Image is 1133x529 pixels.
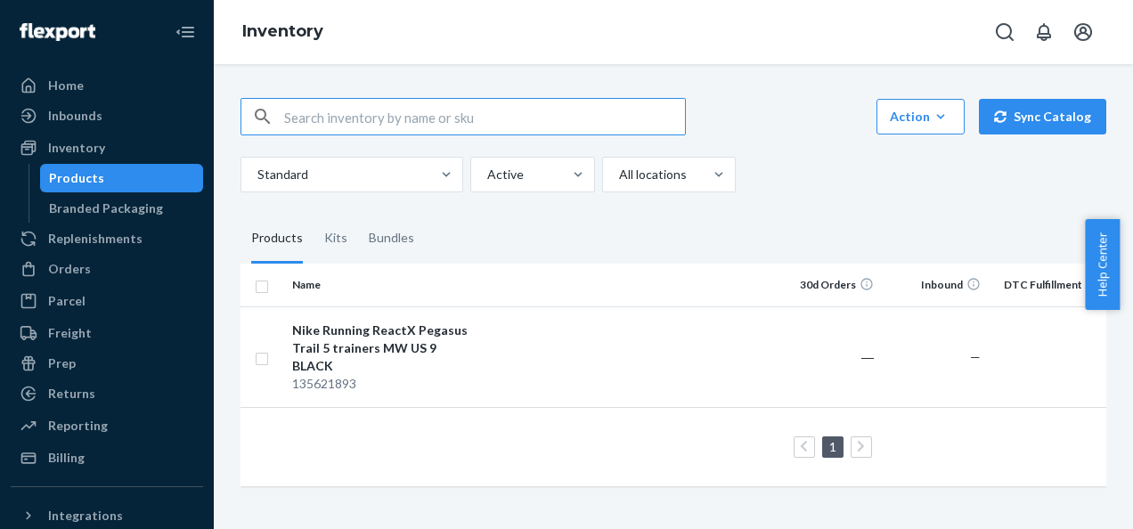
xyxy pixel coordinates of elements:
[292,375,478,393] div: 135621893
[881,264,988,306] th: Inbound
[485,166,487,183] input: Active
[20,23,95,41] img: Flexport logo
[988,306,1121,407] td: 4
[40,164,204,192] a: Products
[48,354,76,372] div: Prep
[48,417,108,435] div: Reporting
[774,306,881,407] td: ―
[774,264,881,306] th: 30d Orders
[988,264,1121,306] th: DTC Fulfillment
[970,349,981,364] span: —
[285,264,485,306] th: Name
[48,385,95,403] div: Returns
[48,139,105,157] div: Inventory
[1026,14,1062,50] button: Open notifications
[979,99,1106,134] button: Sync Catalog
[40,194,204,223] a: Branded Packaging
[826,439,840,454] a: Page 1 is your current page
[48,107,102,125] div: Inbounds
[11,444,203,472] a: Billing
[324,214,347,264] div: Kits
[48,507,123,525] div: Integrations
[48,292,86,310] div: Parcel
[242,21,323,41] a: Inventory
[251,214,303,264] div: Products
[1065,14,1101,50] button: Open account menu
[256,166,257,183] input: Standard
[11,319,203,347] a: Freight
[292,321,478,375] div: Nike Running ReactX Pegasus Trail 5 trainers MW US 9 BLACK
[11,255,203,283] a: Orders
[11,134,203,162] a: Inventory
[1085,219,1120,310] button: Help Center
[49,199,163,217] div: Branded Packaging
[987,14,1023,50] button: Open Search Box
[11,411,203,440] a: Reporting
[49,169,104,187] div: Products
[11,71,203,100] a: Home
[11,379,203,408] a: Returns
[11,102,203,130] a: Inbounds
[876,99,965,134] button: Action
[11,349,203,378] a: Prep
[48,324,92,342] div: Freight
[617,166,619,183] input: All locations
[228,6,338,58] ol: breadcrumbs
[11,224,203,253] a: Replenishments
[1020,476,1115,520] iframe: Opens a widget where you can chat to one of our agents
[369,214,414,264] div: Bundles
[48,449,85,467] div: Billing
[284,99,685,134] input: Search inventory by name or sku
[167,14,203,50] button: Close Navigation
[48,77,84,94] div: Home
[890,108,951,126] div: Action
[48,260,91,278] div: Orders
[11,287,203,315] a: Parcel
[48,230,143,248] div: Replenishments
